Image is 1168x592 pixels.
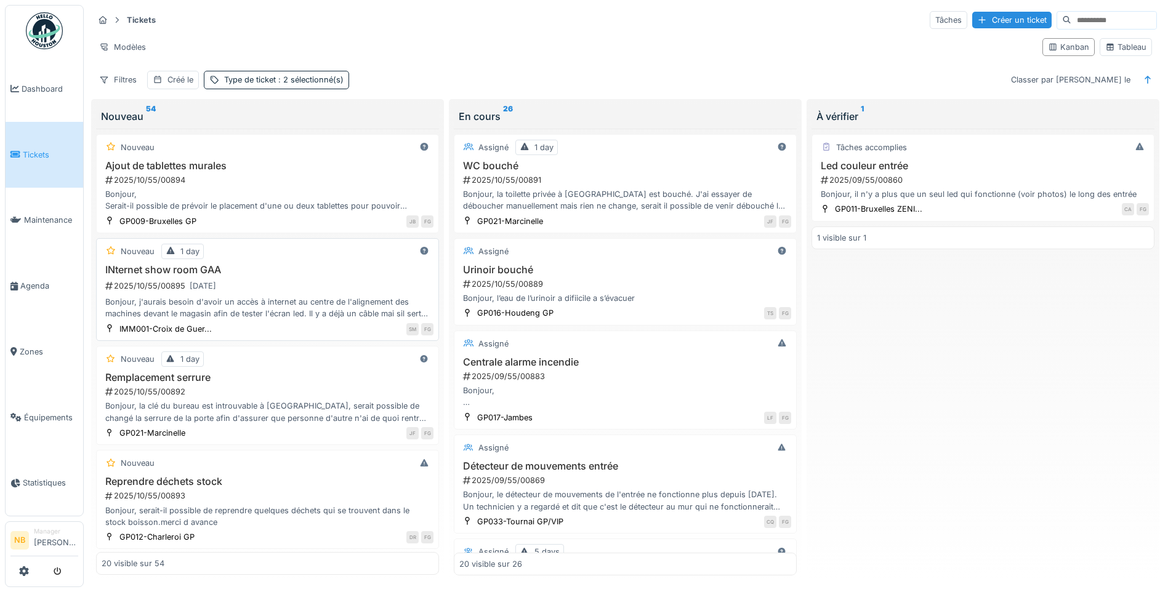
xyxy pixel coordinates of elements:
[6,188,83,254] a: Maintenance
[421,323,433,335] div: FG
[764,516,776,528] div: CQ
[779,516,791,528] div: FG
[478,546,509,558] div: Assigné
[764,307,776,319] div: TS
[930,11,967,29] div: Tâches
[104,174,433,186] div: 2025/10/55/00894
[102,160,433,172] h3: Ajout de tablettes murales
[764,412,776,424] div: LF
[119,531,195,543] div: GP012-Charleroi GP
[421,531,433,543] div: FG
[101,109,434,124] div: Nouveau
[462,174,791,186] div: 2025/10/55/00891
[462,474,791,486] div: 2025/09/55/00869
[102,505,433,528] div: Bonjour, serait-il possible de reprendre quelques déchets qui se trouvent dans le stock boisson.m...
[406,323,419,335] div: SM
[190,280,216,292] div: [DATE]
[146,109,156,124] sup: 54
[102,188,433,212] div: Bonjour, Serait-il possible de prévoir le placement d'une ou deux tablettes pour pouvoir accueill...
[167,74,193,86] div: Créé le
[104,386,433,398] div: 2025/10/55/00892
[534,546,560,558] div: 5 days
[23,477,78,489] span: Statistiques
[421,427,433,439] div: FG
[20,346,78,358] span: Zones
[816,109,1150,124] div: À vérifier
[1005,71,1136,89] div: Classer par [PERSON_NAME] le
[224,74,344,86] div: Type de ticket
[1105,41,1146,53] div: Tableau
[459,460,791,472] h3: Détecteur de mouvements entrée
[972,12,1052,28] div: Créer un ticket
[34,527,78,536] div: Manager
[26,12,63,49] img: Badge_color-CXgf-gQk.svg
[477,307,554,319] div: GP016-Houdeng GP
[459,264,791,276] h3: Urinoir bouché
[6,450,83,516] a: Statistiques
[1137,203,1149,215] div: FG
[817,160,1149,172] h3: Led couleur entrée
[6,253,83,319] a: Agenda
[406,215,419,228] div: JB
[119,215,196,227] div: GP009-Bruxelles GP
[459,356,791,368] h3: Centrale alarme incendie
[477,516,563,527] div: GP033-Tournai GP/VIP
[1122,203,1134,215] div: CA
[459,188,791,212] div: Bonjour, la toilette privée à [GEOGRAPHIC_DATA] est bouché. J'ai essayer de déboucher manuellemen...
[23,149,78,161] span: Tickets
[276,75,344,84] span: : 2 sélectionné(s)
[121,246,155,257] div: Nouveau
[10,531,29,550] li: NB
[104,490,433,502] div: 2025/10/55/00893
[478,142,509,153] div: Assigné
[122,14,161,26] strong: Tickets
[764,215,776,228] div: JF
[121,142,155,153] div: Nouveau
[459,292,791,304] div: Bonjour, l’eau de l’urinoir a difiicile a s’évacuer
[478,246,509,257] div: Assigné
[94,38,151,56] div: Modèles
[6,122,83,188] a: Tickets
[861,109,864,124] sup: 1
[121,353,155,365] div: Nouveau
[102,264,433,276] h3: INternet show room GAA
[6,56,83,122] a: Dashboard
[478,442,509,454] div: Assigné
[459,160,791,172] h3: WC bouché
[406,427,419,439] div: JF
[817,232,866,244] div: 1 visible sur 1
[459,558,522,570] div: 20 visible sur 26
[835,203,922,215] div: GP011-Bruxelles ZENI...
[477,412,533,423] div: GP017-Jambes
[6,385,83,450] a: Équipements
[180,353,199,365] div: 1 day
[421,215,433,228] div: FG
[119,323,212,335] div: IMM001-Croix de Guer...
[102,476,433,487] h3: Reprendre déchets stock
[477,215,543,227] div: GP021-Marcinelle
[462,278,791,290] div: 2025/10/55/00889
[779,412,791,424] div: FG
[102,296,433,319] div: Bonjour, j'aurais besoin d'avoir un accès à internet au centre de l'alignement des machines devan...
[779,215,791,228] div: FG
[102,400,433,423] div: Bonjour, la clé du bureau est introuvable à [GEOGRAPHIC_DATA], serait possible de changé la serru...
[406,531,419,543] div: DR
[820,174,1149,186] div: 2025/09/55/00860
[121,457,155,469] div: Nouveau
[22,83,78,95] span: Dashboard
[24,412,78,423] span: Équipements
[6,319,83,385] a: Zones
[102,372,433,383] h3: Remplacement serrure
[180,246,199,257] div: 1 day
[104,278,433,294] div: 2025/10/55/00895
[779,307,791,319] div: FG
[478,338,509,350] div: Assigné
[24,214,78,226] span: Maintenance
[1048,41,1089,53] div: Kanban
[10,527,78,556] a: NB Manager[PERSON_NAME]
[34,527,78,553] li: [PERSON_NAME]
[534,142,554,153] div: 1 day
[462,370,791,382] div: 2025/09/55/00883
[459,489,791,512] div: Bonjour, le détecteur de mouvements de l'entrée ne fonctionne plus depuis [DATE]. Un technicien y...
[459,109,792,124] div: En cours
